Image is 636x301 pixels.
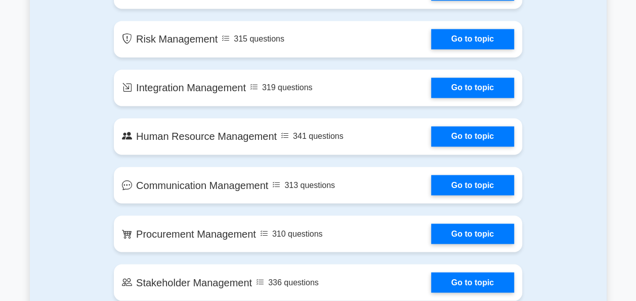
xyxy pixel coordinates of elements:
[431,175,514,195] a: Go to topic
[431,29,514,49] a: Go to topic
[431,272,514,292] a: Go to topic
[431,78,514,98] a: Go to topic
[431,223,514,244] a: Go to topic
[431,126,514,146] a: Go to topic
